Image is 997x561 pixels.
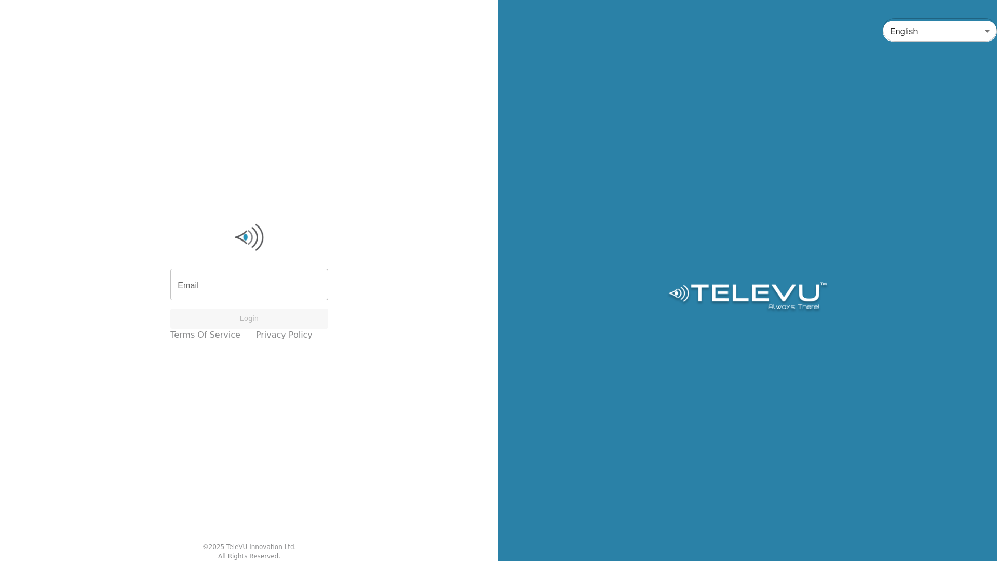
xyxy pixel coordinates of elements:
div: All Rights Reserved. [218,552,280,561]
img: Logo [667,282,828,313]
div: © 2025 TeleVU Innovation Ltd. [203,542,297,552]
a: Terms of Service [170,329,240,341]
a: Privacy Policy [256,329,313,341]
div: English [883,17,997,46]
img: Logo [170,222,328,253]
